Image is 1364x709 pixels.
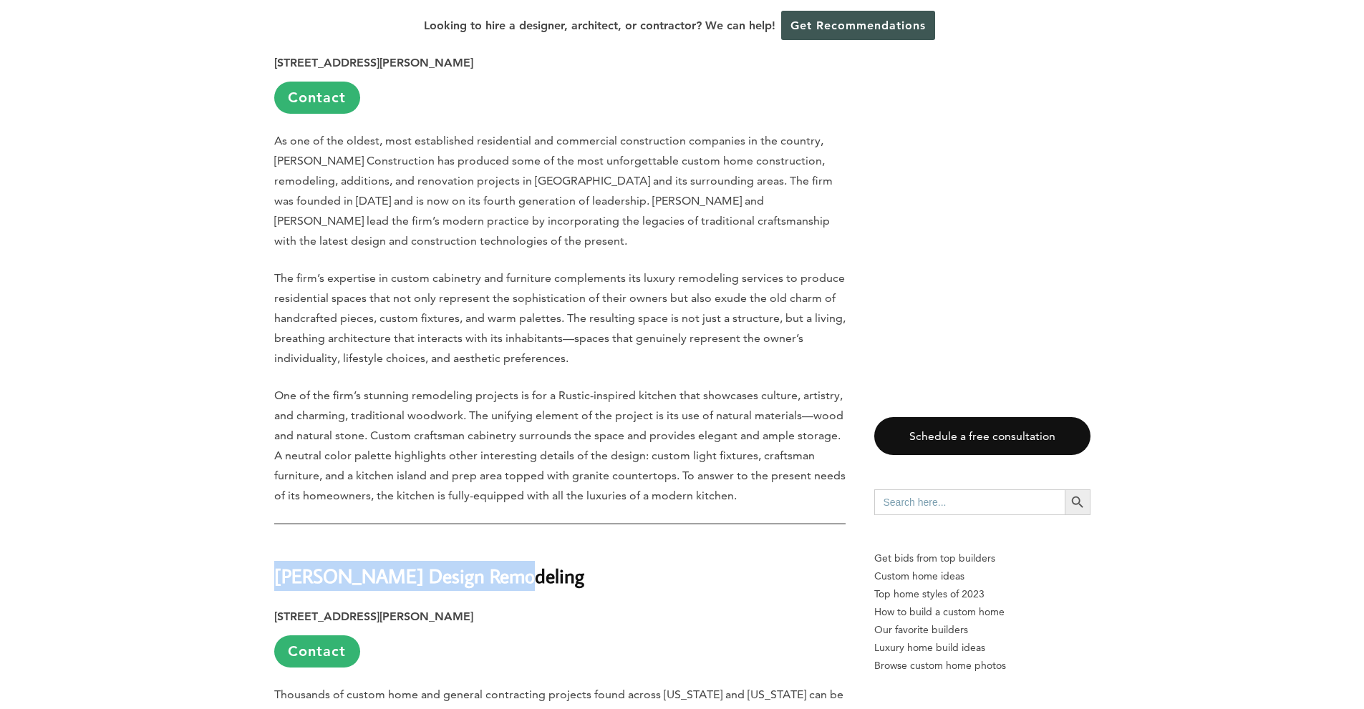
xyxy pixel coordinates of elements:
[274,82,360,114] a: Contact
[874,639,1090,657] a: Luxury home build ideas
[274,268,846,368] p: The firm’s expertise in custom cabinetry and furniture complements its luxury remodeling services...
[274,56,473,69] strong: [STREET_ADDRESS][PERSON_NAME]
[274,386,846,506] p: One of the firm’s stunning remodeling projects is for a Rustic-inspired kitchen that showcases cu...
[274,563,584,588] strong: [PERSON_NAME] Design Remodeling
[874,417,1090,455] a: Schedule a free consultation
[874,621,1090,639] a: Our favorite builders
[874,657,1090,675] a: Browse custom home photos
[274,131,846,251] p: As one of the oldest, most established residential and commercial construction companies in the c...
[874,489,1065,515] input: Search here...
[874,567,1090,585] a: Custom home ideas
[874,549,1090,567] p: Get bids from top builders
[874,585,1090,603] a: Top home styles of 2023
[1070,494,1085,510] svg: Search
[274,610,473,623] strong: [STREET_ADDRESS][PERSON_NAME]
[274,635,360,668] a: Contact
[781,11,935,40] a: Get Recommendations
[874,603,1090,621] a: How to build a custom home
